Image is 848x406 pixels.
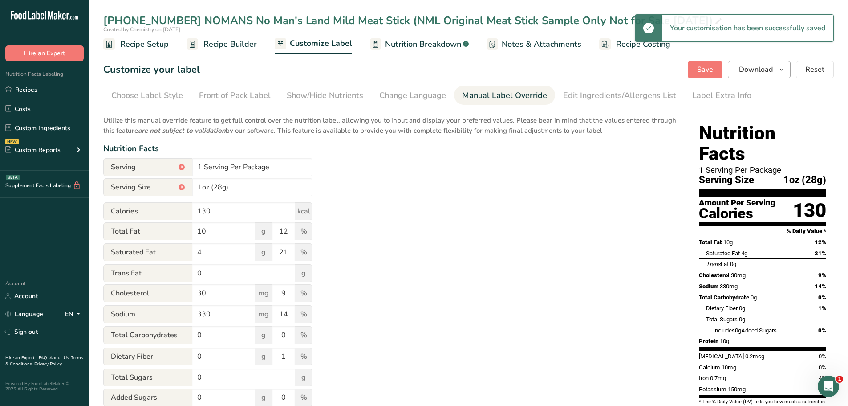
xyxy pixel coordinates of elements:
span: Recipe Setup [120,38,169,50]
div: 130 [793,199,826,222]
span: Fat [706,261,729,267]
span: Serving Size [103,178,192,196]
span: g [295,369,312,386]
a: Hire an Expert . [5,355,37,361]
p: Utilize this manual override feature to get full control over the nutrition label, allowing you t... [103,110,677,135]
span: mg [255,284,272,302]
span: g [255,326,272,344]
span: 0% [819,353,826,360]
span: Notes & Attachments [502,38,581,50]
span: Sodium [699,283,718,290]
span: 21% [815,250,826,257]
div: [PHONE_NUMBER] NOMANS No Man's Land Mild Meat Stick (NML Original Meat Stick Sample Only Not for ... [103,12,724,29]
div: Show/Hide Nutrients [287,90,363,102]
span: Iron [699,375,709,381]
section: % Daily Value * [699,226,826,237]
span: 12% [815,239,826,246]
span: mg [255,305,272,323]
h1: Customize your label [103,62,200,77]
span: 4% [819,375,826,381]
span: 0g [739,316,745,323]
span: 1% [818,305,826,312]
a: Recipe Builder [187,34,257,54]
span: 0g [730,261,736,267]
div: Nutrition Facts [103,143,677,155]
span: Protein [699,338,718,344]
div: Manual Label Override [462,90,547,102]
div: Calories [699,207,775,220]
b: are not subject to validation [138,126,226,135]
span: 14% [815,283,826,290]
div: 1 Serving Per Package [699,166,826,175]
span: Download [739,64,773,75]
span: Dietary Fiber [103,348,192,365]
span: 10mg [722,364,736,371]
i: Trans [706,261,721,267]
span: 0g [751,294,757,301]
a: FAQ . [39,355,49,361]
iframe: Intercom live chat [818,376,839,397]
span: 330mg [720,283,738,290]
span: Recipe Costing [616,38,670,50]
span: Includes Added Sugars [713,327,777,334]
a: Recipe Setup [103,34,169,54]
span: 150mg [728,386,746,393]
a: Language [5,306,43,322]
span: Saturated Fat [706,250,740,257]
div: Amount Per Serving [699,199,775,207]
span: Sodium [103,305,192,323]
span: Potassium [699,386,726,393]
span: Nutrition Breakdown [385,38,461,50]
span: % [295,305,312,323]
span: Total Sugars [706,316,738,323]
span: [MEDICAL_DATA] [699,353,744,360]
div: EN [65,309,84,320]
span: Created by Chemistry on [DATE] [103,26,180,33]
div: Powered By FoodLabelMaker © 2025 All Rights Reserved [5,381,84,392]
span: Trans Fat [103,264,192,282]
a: Nutrition Breakdown [370,34,469,54]
span: 9% [818,272,826,279]
h1: Nutrition Facts [699,123,826,164]
span: g [255,348,272,365]
span: Calories [103,202,192,220]
span: 0g [739,305,745,312]
span: 4g [741,250,747,257]
span: % [295,284,312,302]
button: Reset [796,61,834,78]
span: Customize Label [290,37,352,49]
span: Reset [805,64,824,75]
span: 0g [735,327,741,334]
span: % [295,243,312,261]
span: Serving [103,158,192,176]
span: 0% [818,294,826,301]
span: Recipe Builder [203,38,257,50]
span: Total Carbohydrate [699,294,749,301]
span: Total Fat [699,239,722,246]
a: Privacy Policy [34,361,62,367]
span: Serving Size [699,175,754,186]
span: 10g [723,239,733,246]
span: Cholesterol [103,284,192,302]
span: % [295,326,312,344]
a: Customize Label [275,33,352,55]
span: kcal [295,202,312,220]
a: About Us . [49,355,71,361]
div: Label Extra Info [692,90,751,102]
span: 30mg [731,272,746,279]
span: 0.7mg [710,375,726,381]
span: 10g [720,338,729,344]
button: Download [728,61,791,78]
div: Edit Ingredients/Allergens List [563,90,676,102]
span: 0.2mcg [745,353,764,360]
a: Terms & Conditions . [5,355,83,367]
span: 1oz (28g) [783,175,826,186]
div: Front of Pack Label [199,90,271,102]
span: 1 [836,376,843,383]
span: Total Fat [103,222,192,240]
span: Cholesterol [699,272,730,279]
span: g [295,264,312,282]
div: Your customisation has been successfully saved [662,15,833,41]
div: Change Language [379,90,446,102]
a: Notes & Attachments [487,34,581,54]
